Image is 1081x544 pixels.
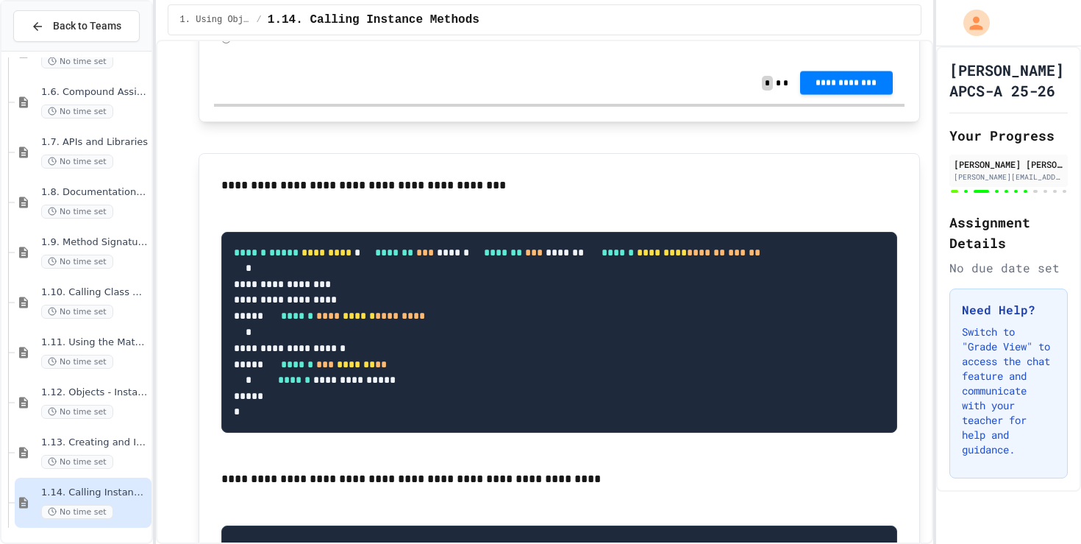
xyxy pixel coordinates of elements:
[41,455,113,469] span: No time set
[948,6,993,40] div: My Account
[41,86,149,99] span: 1.6. Compound Assignment Operators
[53,18,121,34] span: Back to Teams
[268,11,479,29] span: 1.14. Calling Instance Methods
[41,487,149,499] span: 1.14. Calling Instance Methods
[41,305,113,319] span: No time set
[257,14,262,26] span: /
[41,355,113,369] span: No time set
[41,54,113,68] span: No time set
[949,259,1068,277] div: No due date set
[962,301,1055,319] h3: Need Help?
[41,255,113,269] span: No time set
[949,60,1068,101] h1: [PERSON_NAME] APCS-A 25-26
[954,172,1063,183] div: [PERSON_NAME][EMAIL_ADDRESS][PERSON_NAME][DOMAIN_NAME][PERSON_NAME]
[41,155,113,169] span: No time set
[41,286,149,299] span: 1.10. Calling Class Methods
[41,186,149,199] span: 1.8. Documentation with Comments and Preconditions
[41,505,113,519] span: No time set
[954,158,1063,171] div: [PERSON_NAME] [PERSON_NAME]
[41,205,113,219] span: No time set
[949,212,1068,253] h2: Assignment Details
[41,437,149,449] span: 1.13. Creating and Initializing Objects: Constructors
[180,14,251,26] span: 1. Using Objects and Methods
[13,10,140,42] button: Back to Teams
[41,236,149,249] span: 1.9. Method Signatures
[41,136,149,149] span: 1.7. APIs and Libraries
[41,405,113,419] span: No time set
[41,336,149,349] span: 1.11. Using the Math Class
[949,125,1068,146] h2: Your Progress
[41,386,149,399] span: 1.12. Objects - Instances of Classes
[41,105,113,119] span: No time set
[962,325,1055,457] p: Switch to "Grade View" to access the chat feature and communicate with your teacher for help and ...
